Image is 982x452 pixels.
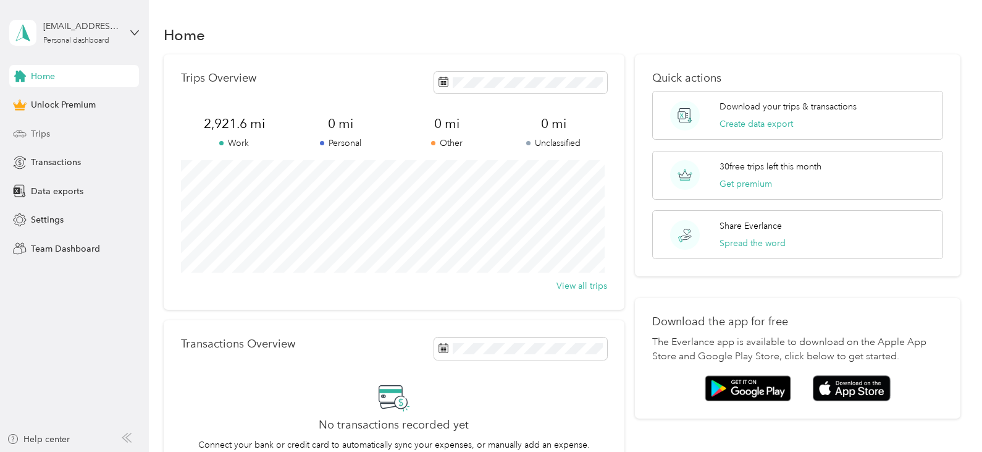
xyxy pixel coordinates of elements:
[319,419,469,432] h2: No transactions recorded yet
[556,279,607,292] button: View all trips
[813,375,891,402] img: App store
[31,242,100,255] span: Team Dashboard
[720,117,793,130] button: Create data export
[394,115,500,132] span: 0 mi
[720,100,857,113] p: Download your trips & transactions
[720,220,782,232] p: Share Everlance
[500,115,606,132] span: 0 mi
[31,156,81,169] span: Transactions
[287,137,393,150] p: Personal
[913,383,982,452] iframe: Everlance-gr Chat Button Frame
[43,20,120,33] div: [EMAIL_ADDRESS][DOMAIN_NAME]
[181,115,287,132] span: 2,921.6 mi
[652,335,943,365] p: The Everlance app is available to download on the Apple App Store and Google Play Store, click be...
[720,177,772,190] button: Get premium
[164,28,205,41] h1: Home
[720,237,786,250] button: Spread the word
[31,70,55,83] span: Home
[7,433,70,446] button: Help center
[705,375,791,401] img: Google play
[31,127,50,140] span: Trips
[43,37,109,45] div: Personal dashboard
[500,137,606,150] p: Unclassified
[652,315,943,328] p: Download the app for free
[394,137,500,150] p: Other
[31,98,96,111] span: Unlock Premium
[181,338,295,351] p: Transactions Overview
[198,438,590,451] p: Connect your bank or credit card to automatically sync your expenses, or manually add an expense.
[181,72,256,85] p: Trips Overview
[287,115,393,132] span: 0 mi
[181,137,287,150] p: Work
[31,213,64,226] span: Settings
[652,72,943,85] p: Quick actions
[720,160,821,173] p: 30 free trips left this month
[31,185,83,198] span: Data exports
